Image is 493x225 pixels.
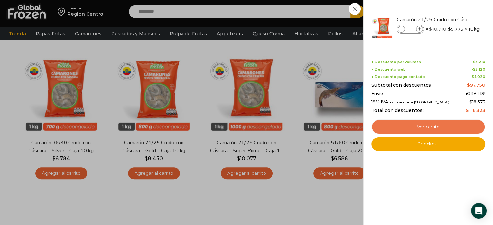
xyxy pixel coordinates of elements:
[371,108,424,113] span: Total con descuentos:
[397,16,474,23] a: Camarón 21/25 Crudo con Cáscara - Super Prime - Caja 10 kg
[426,25,480,34] span: × × 10kg
[467,82,485,88] bdi: 97.750
[471,203,487,219] div: Open Intercom Messenger
[466,107,469,113] span: $
[466,91,485,96] span: ¡GRATIS!
[467,82,470,88] span: $
[469,99,472,104] span: $
[473,67,475,72] span: $
[470,75,485,79] span: -
[371,60,421,64] span: + Descuento por volumen
[371,75,425,79] span: + Descuento pago contado
[466,107,485,113] bdi: 116.323
[371,83,431,88] span: Subtotal con descuentos
[473,60,485,64] bdi: 3.210
[472,74,474,79] span: $
[429,26,446,32] bdi: 10.710
[471,60,485,64] span: -
[388,100,449,104] small: (estimado para [GEOGRAPHIC_DATA])
[371,119,485,134] a: Ver carrito
[469,99,485,104] span: 18.573
[473,67,485,72] bdi: 3.120
[371,99,449,105] span: 19% IVA
[448,26,451,32] span: $
[429,26,432,32] span: $
[371,91,383,96] span: Envío
[371,137,485,151] a: Checkout
[371,67,406,72] span: + Descuento web
[471,67,485,72] span: -
[405,26,415,33] input: Product quantity
[473,60,475,64] span: $
[472,74,485,79] bdi: 3.020
[448,26,463,32] bdi: 9.775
